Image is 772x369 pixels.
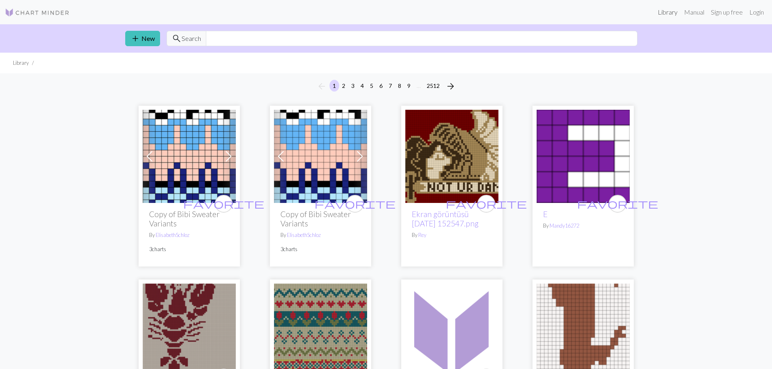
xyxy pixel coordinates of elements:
button: 7 [385,80,395,92]
span: search [172,33,182,44]
button: Next [443,80,459,93]
button: 1 [329,80,339,92]
a: Bibi Sweater (Pink Base) [143,151,236,159]
button: favourite [346,195,364,213]
p: 3 charts [280,245,361,253]
span: favorite [314,197,396,210]
a: Manual [681,4,708,20]
p: By [543,222,623,230]
h2: Copy of Bibi Sweater Variants [280,209,361,228]
img: Bibi Sweater (Pink Base) [274,110,367,203]
span: arrow_forward [446,81,456,92]
img: Bibi Sweater (Pink Base) [143,110,236,203]
i: favourite [314,196,396,212]
a: Sign up free [708,4,746,20]
a: Bibi Sweater (Pink Base) [274,151,367,159]
a: Ekran görüntüsü [DATE] 152547.png [412,209,479,228]
button: 8 [395,80,404,92]
a: ElisabethSchloz [156,232,190,238]
h2: Copy of Bibi Sweater Variants [149,209,229,228]
button: 4 [357,80,367,92]
span: Search [182,34,201,43]
nav: Page navigation [314,80,459,93]
a: Ekran görüntüsü 2025-09-03 152547.png [405,151,498,159]
p: By [149,231,229,239]
button: 5 [367,80,376,92]
p: By [280,231,361,239]
span: favorite [446,197,527,210]
a: Rey [418,232,426,238]
i: Next [446,81,456,91]
li: Library [13,59,29,67]
button: favourite [215,195,233,213]
img: E [537,110,630,203]
a: E [543,209,547,219]
p: By [412,231,492,239]
a: E [537,151,630,159]
button: 2 [339,80,349,92]
button: favourite [609,195,627,213]
i: favourite [183,196,264,212]
img: Ekran görüntüsü 2025-09-03 152547.png [405,110,498,203]
button: 9 [404,80,414,92]
a: Login [746,4,767,20]
a: 스크린샷 2025-09-02 오후 8.17.45.png [274,325,367,333]
button: favourite [477,195,495,213]
button: 3 [348,80,358,92]
a: Library [654,4,681,20]
span: favorite [183,197,264,210]
p: 3 charts [149,245,229,253]
img: Logo [5,8,70,17]
a: 구름파우치 [405,325,498,333]
span: favorite [577,197,658,210]
button: 6 [376,80,386,92]
a: IMG_6599.jpeg [143,325,236,333]
a: ElisabethSchloz [287,232,321,238]
a: New [125,31,160,46]
i: favourite [446,196,527,212]
button: 2512 [423,80,443,92]
i: favourite [577,196,658,212]
a: horse-anatomy-removebg-preview.png [537,325,630,333]
span: add [130,33,140,44]
a: Mandy16272 [550,222,579,229]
